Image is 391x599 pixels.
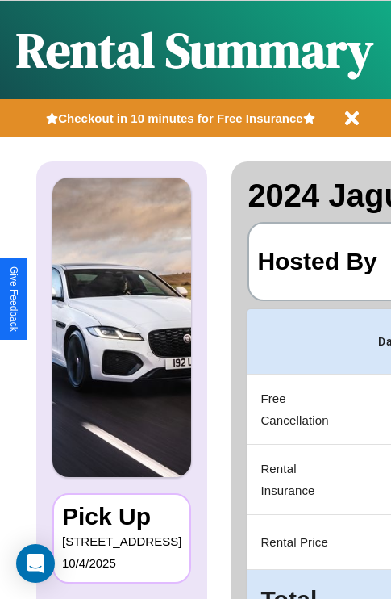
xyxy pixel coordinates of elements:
[62,552,181,574] p: 10 / 4 / 2025
[58,111,302,125] b: Checkout in 10 minutes for Free Insurance
[16,544,55,583] div: Open Intercom Messenger
[260,531,352,553] p: Rental Price
[8,266,19,332] div: Give Feedback
[257,232,376,291] h3: Hosted By
[62,503,181,530] h3: Pick Up
[16,17,373,83] h1: Rental Summary
[260,387,352,431] p: Free Cancellation
[260,458,352,501] p: Rental Insurance
[62,530,181,552] p: [STREET_ADDRESS]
